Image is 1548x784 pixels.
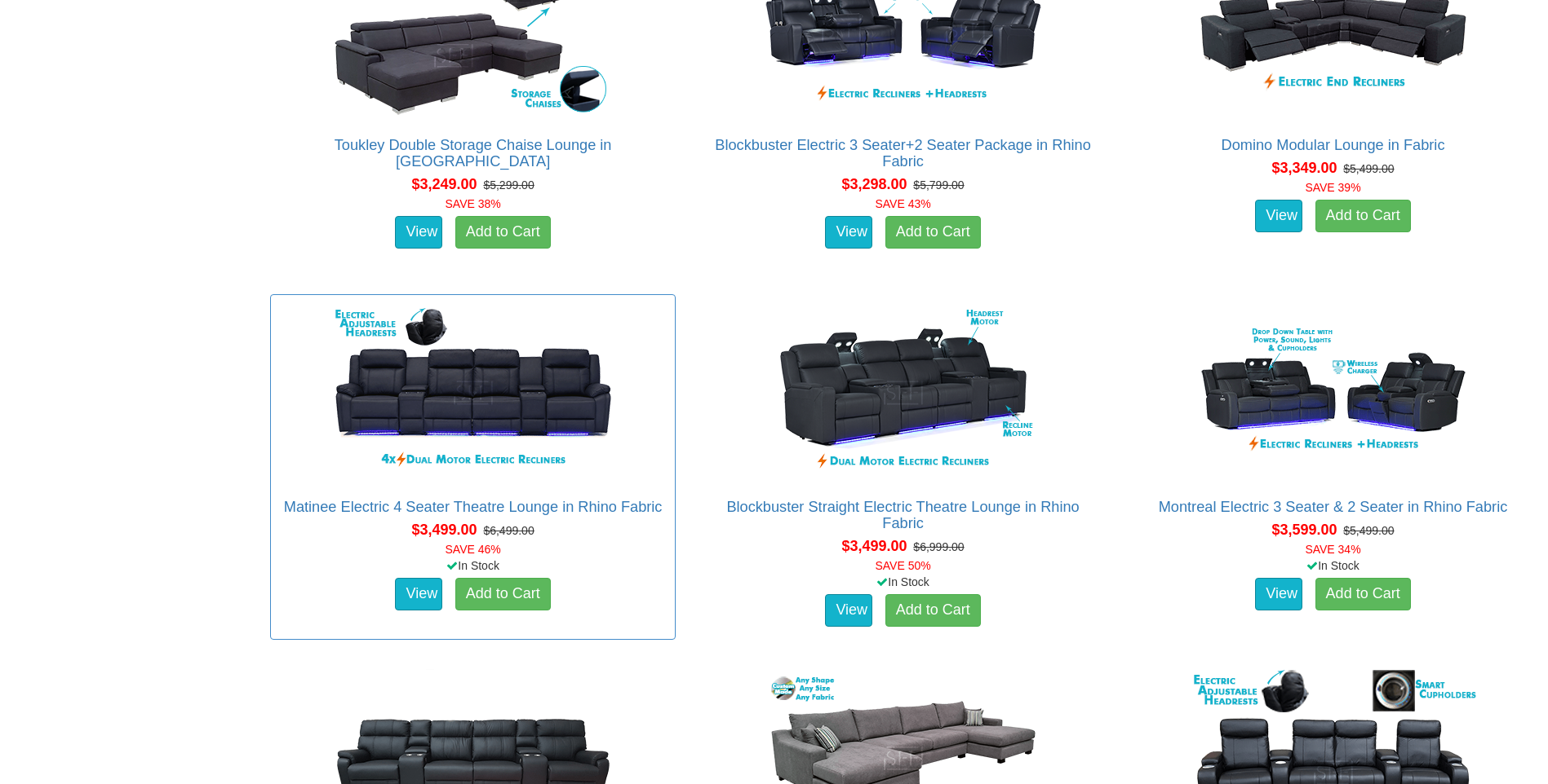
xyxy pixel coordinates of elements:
[825,594,872,627] a: View
[697,574,1109,590] div: In Stock
[483,524,534,537] del: $6,499.00
[841,538,907,554] span: $3,499.00
[267,557,679,574] div: In Stock
[1343,524,1394,537] del: $5,499.00
[1343,162,1394,175] del: $5,499.00
[756,303,1050,482] img: Blockbuster Straight Electric Theatre Lounge in Rhino Fabric
[875,197,930,210] font: SAVE 43%
[1271,522,1337,538] span: $3,599.00
[1187,303,1480,482] img: Montreal Electric 3 Seater & 2 Seater in Rhino Fabric
[455,216,551,249] a: Add to Cart
[284,499,663,515] a: Matinee Electric 4 Seater Theatre Lounge in Rhino Fabric
[1305,181,1360,194] font: SAVE 39%
[913,540,964,553] del: $6,999.00
[412,176,477,192] span: $3,249.00
[715,137,1091,170] a: Blockbuster Electric 3 Seater+2 Seater Package in Rhino Fabric
[395,578,442,610] a: View
[1159,499,1508,515] a: Montreal Electric 3 Seater & 2 Seater in Rhino Fabric
[1222,137,1445,153] a: Domino Modular Lounge in Fabric
[1255,578,1302,610] a: View
[483,178,534,192] del: $5,299.00
[885,594,981,627] a: Add to Cart
[1271,160,1337,176] span: $3,349.00
[395,216,442,249] a: View
[875,559,930,572] font: SAVE 50%
[913,178,964,192] del: $5,799.00
[1305,543,1360,556] font: SAVE 34%
[446,197,501,210] font: SAVE 38%
[412,522,477,538] span: $3,499.00
[825,216,872,249] a: View
[726,499,1079,531] a: Blockbuster Straight Electric Theatre Lounge in Rhino Fabric
[841,176,907,192] span: $3,298.00
[455,578,551,610] a: Add to Cart
[885,216,981,249] a: Add to Cart
[1255,200,1302,232] a: View
[326,303,620,482] img: Matinee Electric 4 Seater Theatre Lounge in Rhino Fabric
[1315,200,1411,232] a: Add to Cart
[1127,557,1539,574] div: In Stock
[1315,578,1411,610] a: Add to Cart
[446,543,501,556] font: SAVE 46%
[335,137,612,170] a: Toukley Double Storage Chaise Lounge in [GEOGRAPHIC_DATA]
